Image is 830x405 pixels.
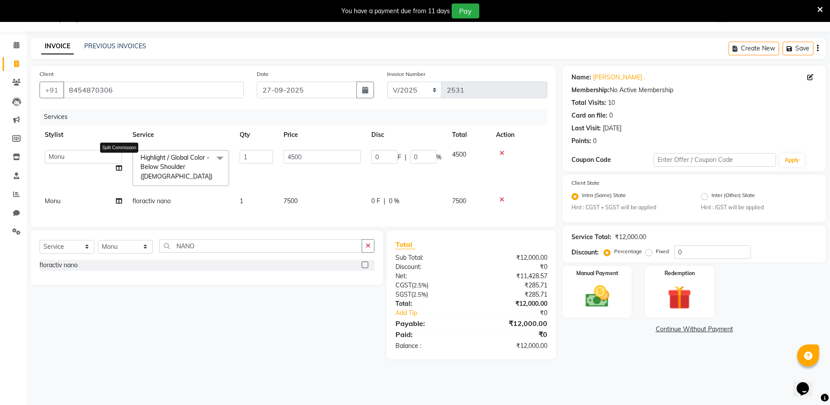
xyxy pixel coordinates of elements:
th: Disc [366,125,447,145]
small: Hint : CGST + SGST will be applied [571,204,687,211]
div: ₹12,000.00 [471,318,554,329]
a: [PERSON_NAME] . [593,73,645,82]
div: Balance : [389,341,471,351]
small: Hint : IGST will be applied [701,204,817,211]
div: Paid: [389,329,471,340]
span: Total [395,240,416,249]
div: [DATE] [603,124,622,133]
div: Membership: [571,86,610,95]
div: ₹12,000.00 [615,233,646,242]
img: _gift.svg [660,283,699,312]
th: Action [491,125,547,145]
div: ₹12,000.00 [471,299,554,308]
div: Services [40,109,554,125]
div: Service Total: [571,233,611,242]
button: Pay [452,4,479,18]
span: 7500 [452,197,466,205]
div: Total: [389,299,471,308]
label: Manual Payment [576,269,618,277]
span: 0 % [389,197,399,206]
div: ₹0 [471,329,554,340]
div: 0 [609,111,613,120]
span: | [405,153,406,162]
div: ₹0 [485,308,554,318]
span: 0 F [371,197,380,206]
a: Add Tip [389,308,485,318]
label: Inter (Other) State [711,191,755,202]
div: 0 [593,136,596,146]
a: PREVIOUS INVOICES [84,42,146,50]
th: Stylist [40,125,127,145]
div: ₹11,428.57 [471,272,554,281]
label: Intra (Same) State [582,191,626,202]
button: Create New [729,42,779,55]
span: Monu [45,197,61,205]
span: SGST [395,290,411,298]
div: 10 [608,98,615,108]
div: ₹12,000.00 [471,253,554,262]
span: floractiv nano [133,197,171,205]
div: Coupon Code [571,155,653,165]
label: Redemption [665,269,695,277]
div: ₹285.71 [471,290,554,299]
span: Highlight / Global Color - Below Shoulder ([DEMOGRAPHIC_DATA]) [140,154,212,180]
div: Name: [571,73,591,82]
div: You have a payment due from 11 days [341,7,450,16]
div: Total Visits: [571,98,606,108]
label: Date [257,70,269,78]
div: Discount: [389,262,471,272]
label: Invoice Number [387,70,425,78]
div: Net: [389,272,471,281]
th: Price [278,125,366,145]
span: 1 [240,197,243,205]
span: CGST [395,281,412,289]
th: Qty [234,125,278,145]
div: ₹0 [471,262,554,272]
div: No Active Membership [571,86,817,95]
img: _cash.svg [578,283,617,310]
span: 7500 [284,197,298,205]
th: Total [447,125,491,145]
a: INVOICE [41,39,74,54]
span: 2.5% [413,282,427,289]
th: Service [127,125,234,145]
label: Client [40,70,54,78]
a: x [212,172,216,180]
div: Discount: [571,248,599,257]
div: Sub Total: [389,253,471,262]
div: Last Visit: [571,124,601,133]
label: Percentage [614,247,642,255]
div: Payable: [389,318,471,329]
div: Card on file: [571,111,607,120]
span: | [384,197,385,206]
div: ( ) [389,290,471,299]
div: Points: [571,136,591,146]
div: Split Commission [100,143,138,153]
span: F [398,153,401,162]
div: ₹12,000.00 [471,341,554,351]
label: Fixed [656,247,669,255]
button: Save [783,42,813,55]
input: Enter Offer / Coupon Code [654,153,776,167]
span: 4500 [452,151,466,158]
a: Continue Without Payment [564,325,824,334]
input: Search by Name/Mobile/Email/Code [63,82,244,98]
iframe: chat widget [793,370,821,396]
span: 2.5% [413,291,426,298]
div: ( ) [389,281,471,290]
input: Search or Scan [159,239,362,253]
button: +91 [40,82,64,98]
label: Client State [571,179,600,187]
span: % [436,153,442,162]
button: Apply [780,154,805,167]
div: floractiv nano [40,261,78,270]
div: ₹285.71 [471,281,554,290]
